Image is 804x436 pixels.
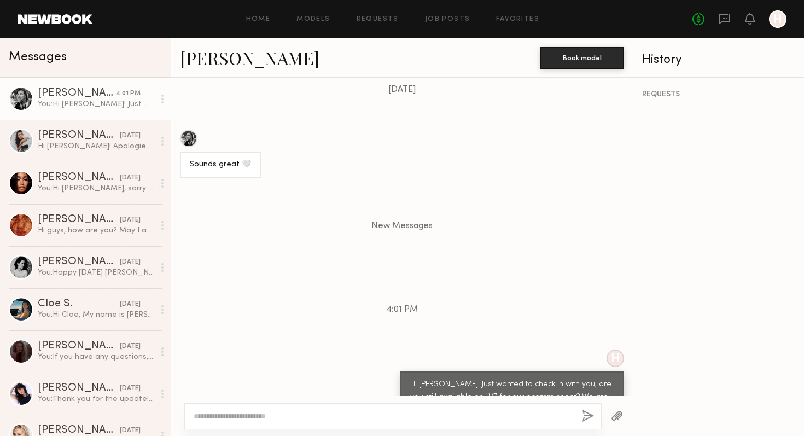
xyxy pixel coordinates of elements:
[38,141,154,152] div: Hi [PERSON_NAME]! Apologies I was away from this app for a few months, if happy toto work with yo...
[180,46,319,69] a: [PERSON_NAME]
[642,54,795,66] div: History
[386,305,418,315] span: 4:01 PM
[38,225,154,236] div: Hi guys, how are you? May I ask you to reschedule our meeting for another day? I have a fiver fro...
[357,16,399,23] a: Requests
[388,85,416,95] span: [DATE]
[120,426,141,436] div: [DATE]
[410,379,614,416] div: Hi [PERSON_NAME]! Just wanted to check in with you, are you still available on 11/7 for our ecomm...
[769,10,786,28] a: H
[38,88,116,99] div: [PERSON_NAME]
[38,130,120,141] div: [PERSON_NAME]
[38,214,120,225] div: [PERSON_NAME]
[38,257,120,268] div: [PERSON_NAME]
[120,383,141,394] div: [DATE]
[540,47,624,69] button: Book model
[120,257,141,268] div: [DATE]
[246,16,271,23] a: Home
[296,16,330,23] a: Models
[120,173,141,183] div: [DATE]
[38,310,154,320] div: You: Hi Cloe, My name is [PERSON_NAME] and I’m developing a women’s premium jeans brand. Our comp...
[120,341,141,352] div: [DATE]
[540,53,624,62] a: Book model
[642,91,795,98] div: REQUESTS
[38,268,154,278] div: You: Happy [DATE] [PERSON_NAME]! If you'll have time for the casting on 8/24 or 8/26, please let ...
[9,51,67,63] span: Messages
[38,172,120,183] div: [PERSON_NAME]
[496,16,539,23] a: Favorites
[371,222,433,231] span: New Messages
[38,425,120,436] div: [PERSON_NAME]
[38,99,154,109] div: You: Hi [PERSON_NAME]! Just wanted to check in with you, are you still available on 11/7 for our ...
[38,394,154,404] div: You: Thank you for the update! We are available at 1-2pm [DATE]. Will it work for you?
[120,215,141,225] div: [DATE]
[38,299,120,310] div: Cloe S.
[120,299,141,310] div: [DATE]
[190,159,251,171] div: Sounds great 🤍
[38,383,120,394] div: [PERSON_NAME]
[120,131,141,141] div: [DATE]
[425,16,470,23] a: Job Posts
[38,183,154,194] div: You: Hi [PERSON_NAME], sorry for the late response. we wanted to have a fitting session during th...
[116,89,141,99] div: 4:01 PM
[38,352,154,362] div: You: If you have any questions, please let me know. See you [DATE]!
[38,341,120,352] div: [PERSON_NAME]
